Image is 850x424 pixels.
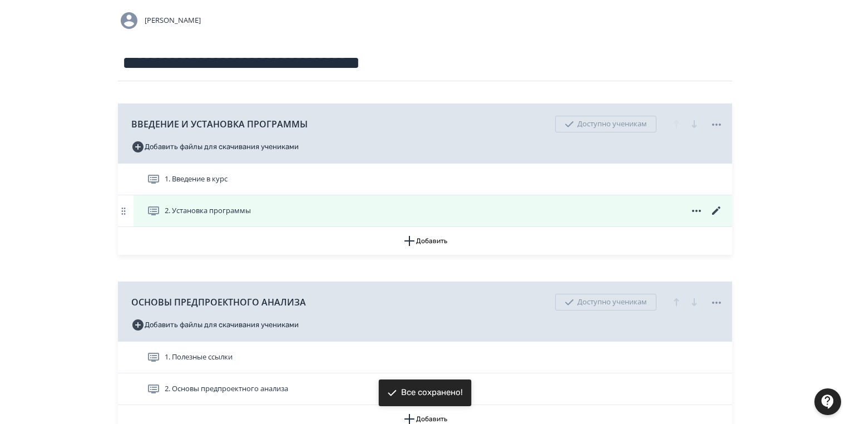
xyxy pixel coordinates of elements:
span: 1. Введение в курс [165,174,228,185]
span: 1. Полезные ссылки [165,352,233,363]
div: 2. Установка программы [118,195,732,227]
button: Добавить файлы для скачивания учениками [131,316,299,334]
div: 1. Полезные ссылки [118,342,732,373]
span: 2. Установка программы [165,205,251,216]
div: Все сохранено! [401,387,463,398]
button: Добавить [118,227,732,255]
button: Добавить файлы для скачивания учениками [131,138,299,156]
div: Доступно ученикам [555,294,656,310]
span: ВВЕДЕНИЕ И УСТАНОВКА ПРОГРАММЫ [131,117,308,131]
div: 2. Основы предпроектного анализа [118,373,732,405]
div: 1. Введение в курс [118,164,732,195]
div: Доступно ученикам [555,116,656,132]
span: 2. Основы предпроектного анализа [165,383,288,395]
span: [PERSON_NAME] [145,15,201,26]
span: ОСНОВЫ ПРЕДПРОЕКТНОГО АНАЛИЗА [131,295,306,309]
